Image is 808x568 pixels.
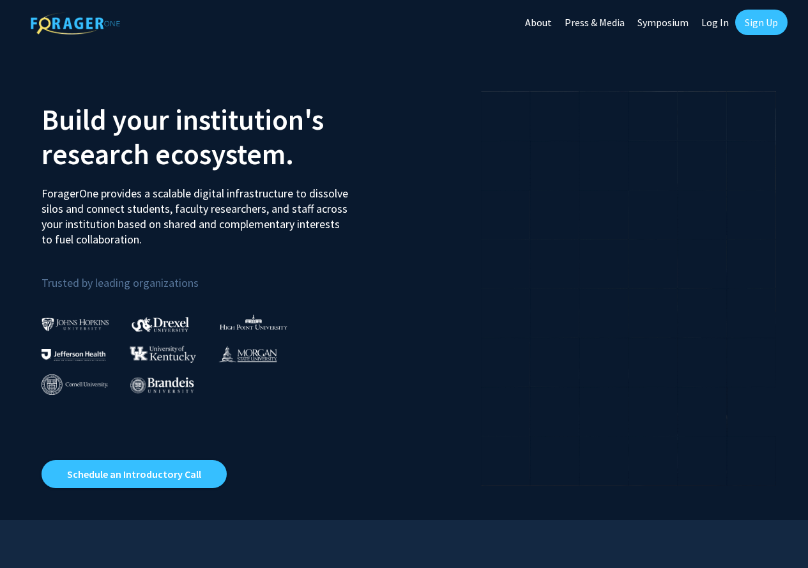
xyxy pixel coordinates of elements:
[42,176,352,247] p: ForagerOne provides a scalable digital infrastructure to dissolve silos and connect students, fac...
[42,349,105,361] img: Thomas Jefferson University
[42,318,109,331] img: Johns Hopkins University
[132,317,189,332] img: Drexel University
[42,102,395,171] h2: Build your institution's research ecosystem.
[31,12,120,35] img: ForagerOne Logo
[42,257,395,293] p: Trusted by leading organizations
[42,460,227,488] a: Opens in a new tab
[220,314,287,330] img: High Point University
[218,346,277,362] img: Morgan State University
[42,374,108,395] img: Cornell University
[130,346,196,363] img: University of Kentucky
[130,377,194,393] img: Brandeis University
[735,10,788,35] a: Sign Up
